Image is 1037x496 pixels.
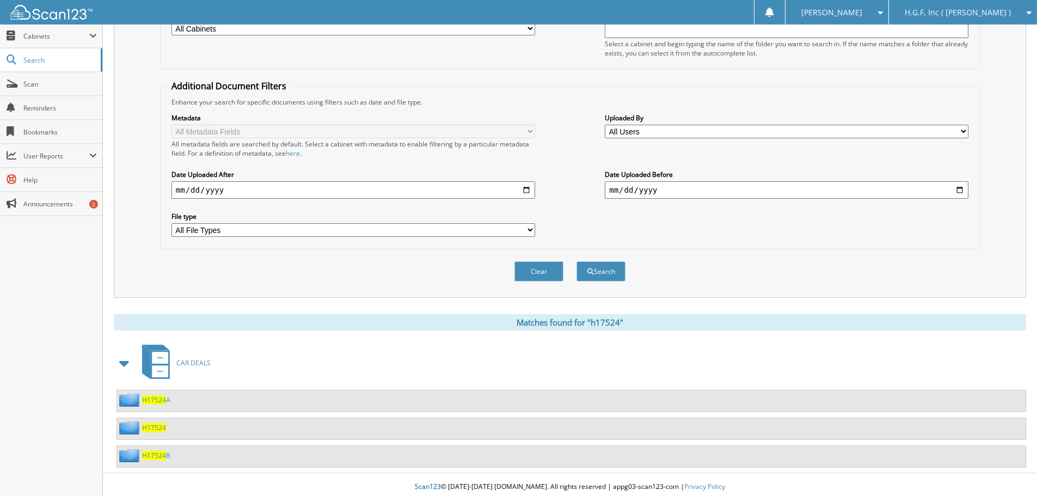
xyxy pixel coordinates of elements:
input: end [605,181,968,199]
span: [PERSON_NAME] [801,9,862,16]
span: Scan [23,79,97,89]
div: All metadata fields are searched by default. Select a cabinet with metadata to enable filtering b... [171,139,535,158]
img: folder2.png [119,421,142,434]
span: Help [23,175,97,185]
legend: Additional Document Filters [166,80,292,92]
span: H.G.F, Inc ( [PERSON_NAME] ) [905,9,1011,16]
div: Enhance your search for specific documents using filters such as date and file type. [166,97,974,107]
a: H17524B [142,451,170,460]
span: User Reports [23,151,89,161]
div: Select a cabinet and begin typing the name of the folder you want to search in. If the name match... [605,39,968,58]
span: Scan123 [415,482,441,491]
img: folder2.png [119,393,142,407]
label: File type [171,212,535,221]
span: H17524 [142,451,166,460]
label: Metadata [171,113,535,123]
img: scan123-logo-white.svg [11,5,93,20]
a: here [286,149,300,158]
span: H17524 [142,395,166,405]
span: Bookmarks [23,127,97,137]
span: Search [23,56,95,65]
span: Cabinets [23,32,89,41]
button: Search [576,261,625,281]
label: Uploaded By [605,113,968,123]
span: Announcements [23,199,97,209]
a: CAR DEALS [136,341,211,384]
div: Matches found for "h17524" [114,314,1026,330]
span: CAR DEALS [176,358,211,368]
label: Date Uploaded After [171,170,535,179]
a: H17524A [142,395,170,405]
img: folder2.png [119,449,142,462]
button: Clear [514,261,563,281]
input: start [171,181,535,199]
a: Privacy Policy [684,482,725,491]
label: Date Uploaded Before [605,170,968,179]
div: 2 [89,200,98,209]
a: H17524 [142,423,166,432]
span: Reminders [23,103,97,113]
